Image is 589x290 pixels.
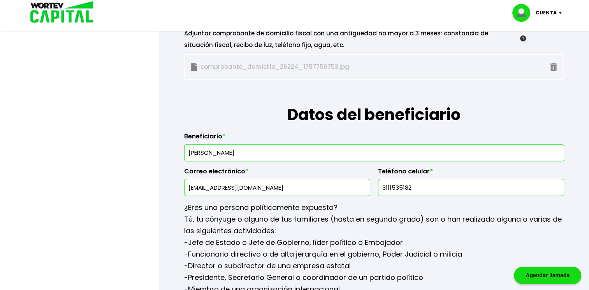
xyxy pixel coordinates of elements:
[184,213,564,237] p: Tú, tu cónyuge o alguno de tus familiares (hasta en segundo grado) son o han realizado alguna o v...
[512,4,536,22] img: profile-image
[557,12,567,14] img: icon-down
[184,168,370,179] label: Correo electrónico
[191,61,409,73] p: comprobante_domicilio_26224_1757750753.jpg
[191,63,197,71] img: gray-file.d3045238.svg
[184,80,564,126] h1: Datos del beneficiario
[184,202,564,213] p: ¿Eres una persona políticamente expuesta?
[536,7,557,19] p: Cuenta
[514,267,581,284] div: Agendar llamada
[184,28,526,51] div: Adjuntar comprobante de domicilio fiscal con una antigüedad no mayor a 3 meses: constancia de sit...
[378,168,564,179] label: Teléfono celular
[550,63,557,71] img: gray-trash.dd83e1a4.svg
[184,133,564,144] label: Beneficiario
[382,179,561,196] input: 10 dígitos
[520,35,526,41] img: gfR76cHglkPwleuBLjWdxeZVvX9Wp6JBDmjRYY8JYDQn16A2ICN00zLTgIroGa6qie5tIuWH7V3AapTKqzv+oMZsGfMUqL5JM...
